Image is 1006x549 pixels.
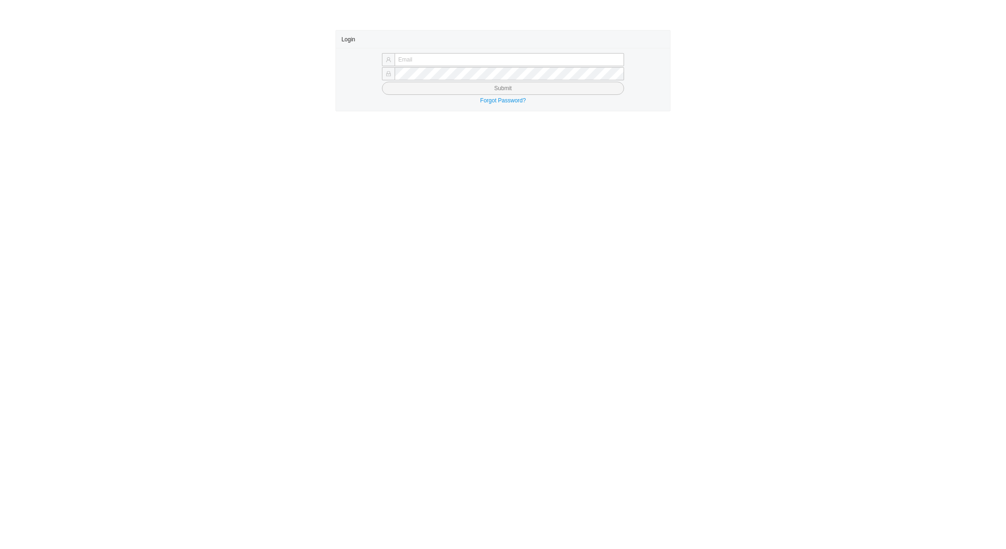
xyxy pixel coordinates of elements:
[382,82,624,95] button: Submit
[386,57,391,62] span: user
[386,71,391,77] span: lock
[480,97,526,104] a: Forgot Password?
[395,53,624,66] input: Email
[342,31,665,48] div: Login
